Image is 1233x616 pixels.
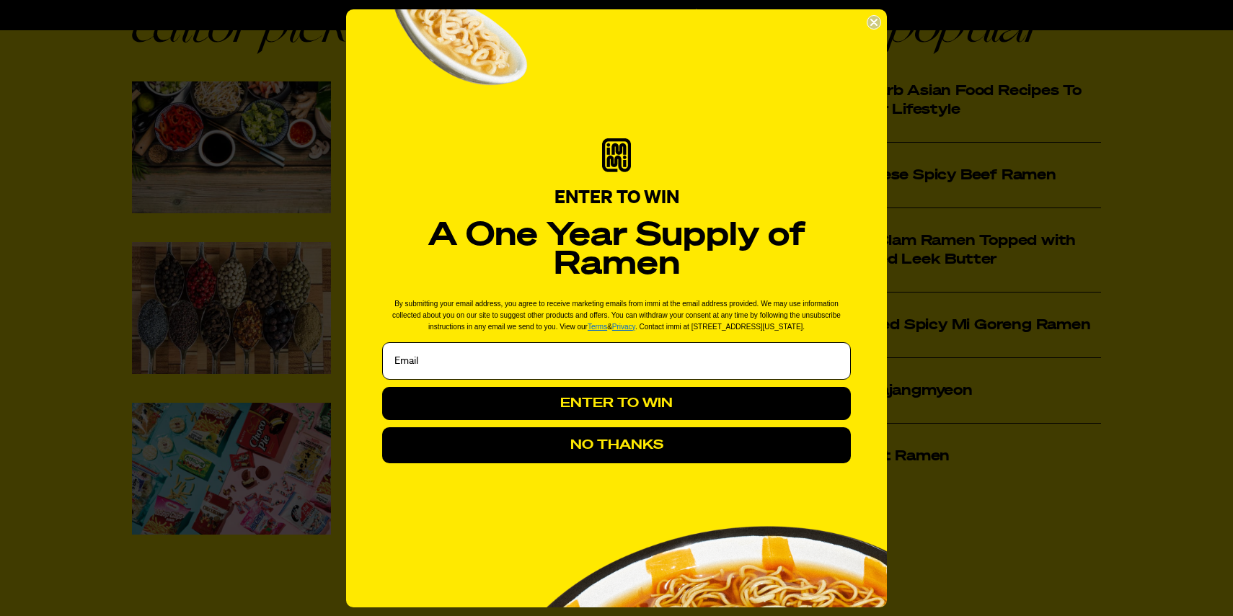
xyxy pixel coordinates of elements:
input: Email [382,342,851,380]
span: By submitting your email address, you agree to receive marketing emails from immi at the email ad... [392,300,841,331]
a: Privacy [612,323,635,331]
strong: A One Year Supply of Ramen [428,220,805,281]
span: ENTER TO WIN [554,189,679,207]
button: Close dialog [867,15,881,30]
button: NO THANKS [382,427,851,463]
a: Terms [588,323,607,331]
button: ENTER TO WIN [382,387,851,420]
img: immi [602,138,631,171]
